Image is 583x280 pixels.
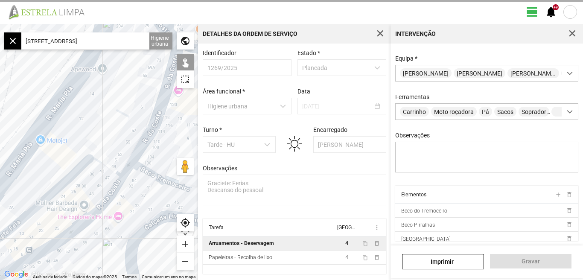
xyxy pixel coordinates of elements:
[177,253,194,270] div: remove
[554,191,561,198] span: add
[2,269,30,280] img: Google
[479,107,492,117] span: Pá
[203,165,237,172] label: Observações
[553,4,559,10] div: +9
[401,208,447,214] span: Beco do Tremoceiro
[362,255,368,260] span: content_copy
[519,107,549,117] span: Soprador
[401,236,451,242] span: [GEOGRAPHIC_DATA]
[203,31,297,37] div: Detalhes da Ordem de Serviço
[177,54,194,71] div: touch_app
[454,68,505,78] span: [PERSON_NAME]
[73,274,117,279] span: Dados do mapa ©2025
[401,222,435,228] span: Beco Pirralhas
[402,254,484,269] a: Imprimir
[345,254,348,260] span: 4
[362,241,368,246] span: content_copy
[494,258,567,265] span: Gravar
[395,31,436,37] div: Intervenção
[122,274,137,279] a: Termos (abre num novo separador)
[373,224,380,231] span: more_vert
[209,254,272,260] div: Papeleiras - Recolha de lixo
[400,68,452,78] span: [PERSON_NAME]
[373,254,380,261] span: delete_outline
[203,50,236,56] label: Identificador
[6,4,94,20] img: file
[177,32,194,50] div: public
[2,269,30,280] a: Abrir esta área no Google Maps (abre uma nova janela)
[177,71,194,88] div: highlight_alt
[203,88,245,95] label: Área funcional *
[395,132,430,139] label: Observações
[177,236,194,253] div: add
[147,32,172,50] div: Higiene urbana
[362,240,369,247] button: content_copy
[395,55,417,62] label: Equipa *
[142,274,195,279] a: Comunicar um erro no mapa
[395,93,429,100] label: Ferramentas
[431,107,477,117] span: Moto roçadora
[177,158,194,175] button: Arraste o Pegman para o mapa para abrir o Street View
[373,240,380,247] span: delete_outline
[4,32,21,50] div: close
[400,107,429,117] span: Carrinho
[362,254,369,261] button: content_copy
[490,254,571,268] button: Gravar
[297,50,320,56] label: Estado *
[209,225,224,230] div: Tarefa
[21,32,149,50] input: Pesquise por local
[297,88,310,95] label: Data
[177,214,194,231] div: my_location
[507,68,559,78] span: [PERSON_NAME]
[337,225,355,230] div: [GEOGRAPHIC_DATA]
[566,191,572,198] span: delete_outline
[401,192,426,198] div: Elementos
[566,207,572,214] span: delete_outline
[545,6,557,18] span: notifications
[313,126,347,133] label: Encarregado
[526,6,539,18] span: view_day
[494,107,516,117] span: Sacos
[566,221,572,228] span: delete_outline
[345,240,348,246] span: 4
[209,240,274,246] div: Arruamentos - Deservagem
[203,126,222,133] label: Turno *
[287,135,302,153] img: 01d.svg
[566,235,572,242] span: delete_outline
